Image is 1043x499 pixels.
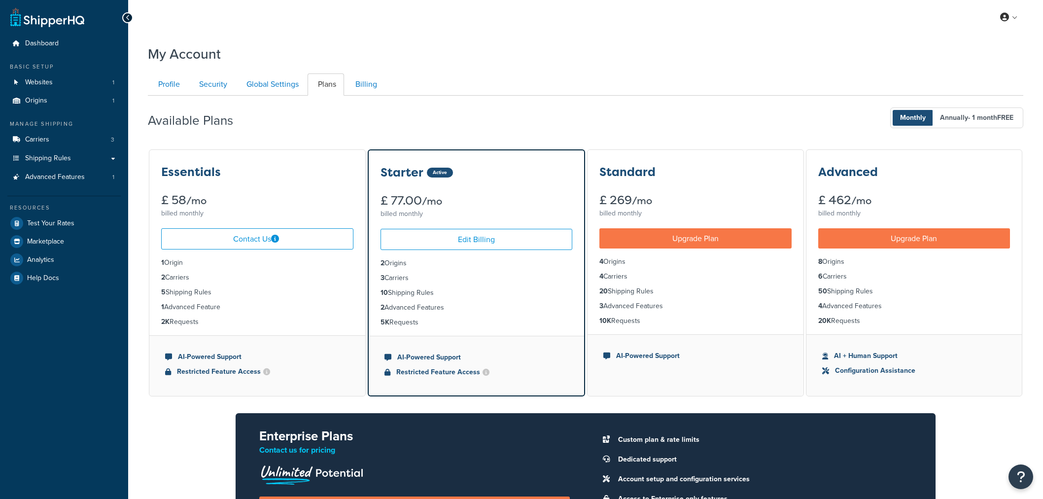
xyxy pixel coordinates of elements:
span: 1 [112,173,114,181]
div: £ 269 [599,194,792,207]
strong: 10 [381,287,388,298]
strong: 3 [599,301,603,311]
a: Profile [148,73,188,96]
li: Dedicated support [613,453,912,466]
li: Account setup and configuration services [613,472,912,486]
a: Marketplace [7,233,121,250]
li: Origin [161,257,353,268]
a: Upgrade Plan [599,228,792,249]
span: Annually [933,110,1021,126]
div: Active [427,168,453,178]
a: Billing [345,73,385,96]
div: billed monthly [381,207,573,221]
a: Websites 1 [7,73,121,92]
a: Global Settings [236,73,307,96]
li: Carriers [381,273,573,284]
strong: 1 [161,302,164,312]
div: £ 462 [818,194,1010,207]
li: AI-Powered Support [603,351,788,361]
a: Edit Billing [381,229,573,250]
img: Unlimited Potential [259,462,364,485]
a: Analytics [7,251,121,269]
h3: Standard [599,166,656,178]
li: Advanced Features [7,168,121,186]
strong: 20 [599,286,608,296]
strong: 3 [381,273,384,283]
b: FREE [997,112,1013,123]
li: Origins [599,256,792,267]
li: Configuration Assistance [822,365,1007,376]
span: Carriers [25,136,49,144]
a: Origins 1 [7,92,121,110]
strong: 2 [381,258,384,268]
a: Security [189,73,235,96]
h3: Advanced [818,166,878,178]
li: Requests [818,316,1010,326]
span: Websites [25,78,53,87]
li: Test Your Rates [7,214,121,232]
a: Advanced Features 1 [7,168,121,186]
span: Marketplace [27,238,64,246]
li: Shipping Rules [818,286,1010,297]
li: AI + Human Support [822,351,1007,361]
div: billed monthly [599,207,792,220]
div: £ 77.00 [381,195,573,207]
div: Manage Shipping [7,120,121,128]
div: billed monthly [818,207,1010,220]
strong: 5K [381,317,389,327]
button: Open Resource Center [1008,464,1033,489]
h1: My Account [148,44,221,64]
li: Carriers [599,271,792,282]
h3: Essentials [161,166,221,178]
li: Advanced Features [381,302,573,313]
li: Websites [7,73,121,92]
li: Carriers [7,131,121,149]
span: 1 [112,97,114,105]
strong: 2 [161,272,165,283]
strong: 2 [381,302,384,313]
strong: 4 [818,301,822,311]
span: Shipping Rules [25,154,71,163]
a: Carriers 3 [7,131,121,149]
div: Basic Setup [7,63,121,71]
li: Origins [818,256,1010,267]
strong: 5 [161,287,166,297]
li: Advanced Features [599,301,792,312]
li: Advanced Feature [161,302,353,313]
strong: 4 [599,256,603,267]
li: Origins [7,92,121,110]
span: Help Docs [27,274,59,283]
a: Upgrade Plan [818,228,1010,249]
a: Dashboard [7,35,121,53]
strong: 1 [161,257,164,268]
div: Resources [7,204,121,212]
p: Contact us for pricing [259,443,570,457]
span: 3 [111,136,114,144]
span: - 1 month [968,112,1013,123]
a: ShipperHQ Home [10,7,84,27]
button: Monthly Annually- 1 monthFREE [890,107,1023,128]
li: Requests [599,316,792,326]
div: billed monthly [161,207,353,220]
strong: 20K [818,316,831,326]
h2: Enterprise Plans [259,429,570,443]
strong: 4 [599,271,603,282]
span: 1 [112,78,114,87]
li: Carriers [818,271,1010,282]
li: Restricted Feature Access [384,367,569,378]
li: Shipping Rules [599,286,792,297]
small: /mo [851,194,871,208]
span: Analytics [27,256,54,264]
strong: 2K [161,317,170,327]
small: /mo [632,194,652,208]
small: /mo [422,194,442,208]
span: Advanced Features [25,173,85,181]
li: Origins [381,258,573,269]
li: AI-Powered Support [384,352,569,363]
span: Dashboard [25,39,59,48]
li: AI-Powered Support [165,352,349,362]
strong: 8 [818,256,822,267]
h2: Available Plans [148,113,248,128]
